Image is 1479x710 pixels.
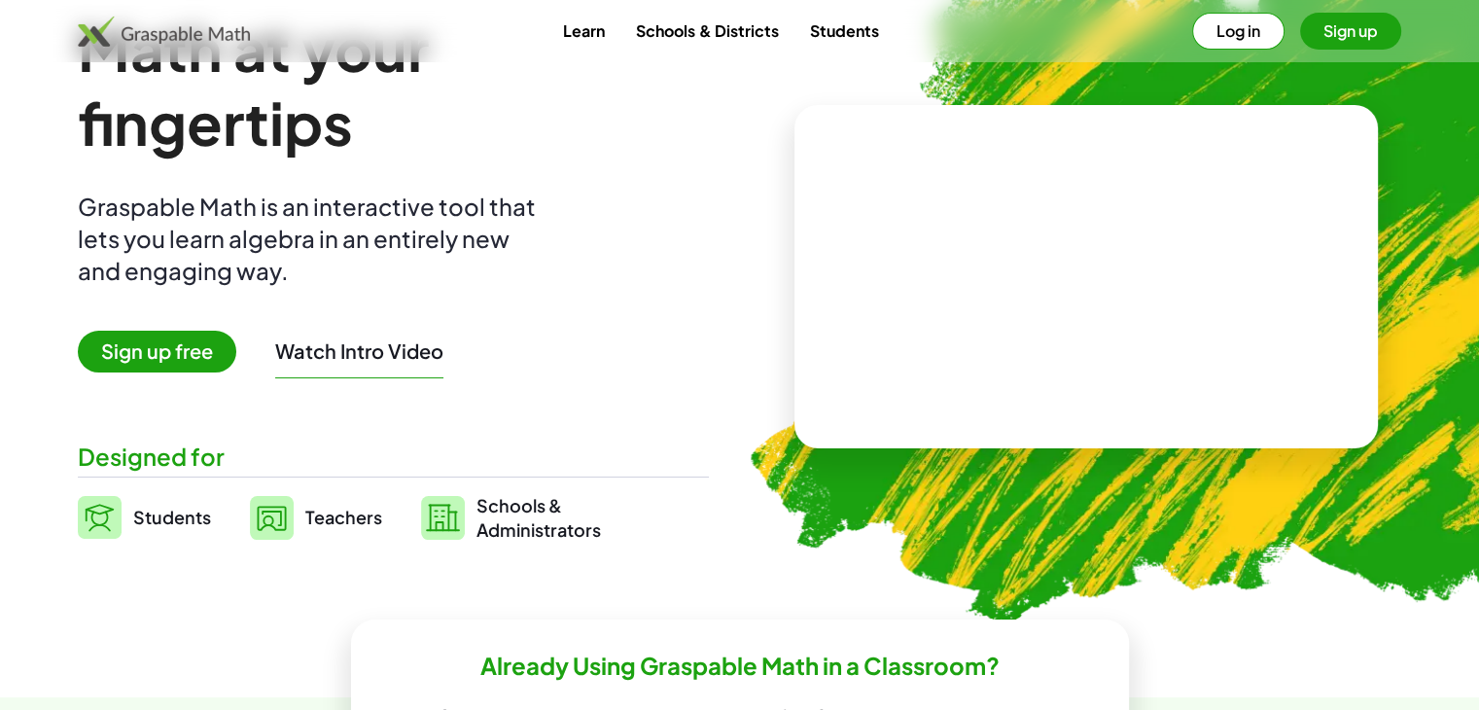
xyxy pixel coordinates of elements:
[620,13,793,49] a: Schools & Districts
[1300,13,1401,50] button: Sign up
[547,13,620,49] a: Learn
[133,506,211,528] span: Students
[78,331,236,373] span: Sign up free
[305,506,382,528] span: Teachers
[793,13,894,49] a: Students
[275,338,443,364] button: Watch Intro Video
[250,496,294,540] img: svg%3e
[78,191,545,287] div: Graspable Math is an interactive tool that lets you learn algebra in an entirely new and engaging...
[476,493,601,542] span: Schools & Administrators
[78,12,696,160] h1: Math at your fingertips
[78,496,122,539] img: svg%3e
[421,496,465,540] img: svg%3e
[78,493,211,542] a: Students
[250,493,382,542] a: Teachers
[78,441,709,473] div: Designed for
[1192,13,1285,50] button: Log in
[421,493,601,542] a: Schools &Administrators
[480,651,1000,681] h2: Already Using Graspable Math in a Classroom?
[940,204,1232,350] video: What is this? This is dynamic math notation. Dynamic math notation plays a central role in how Gr...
